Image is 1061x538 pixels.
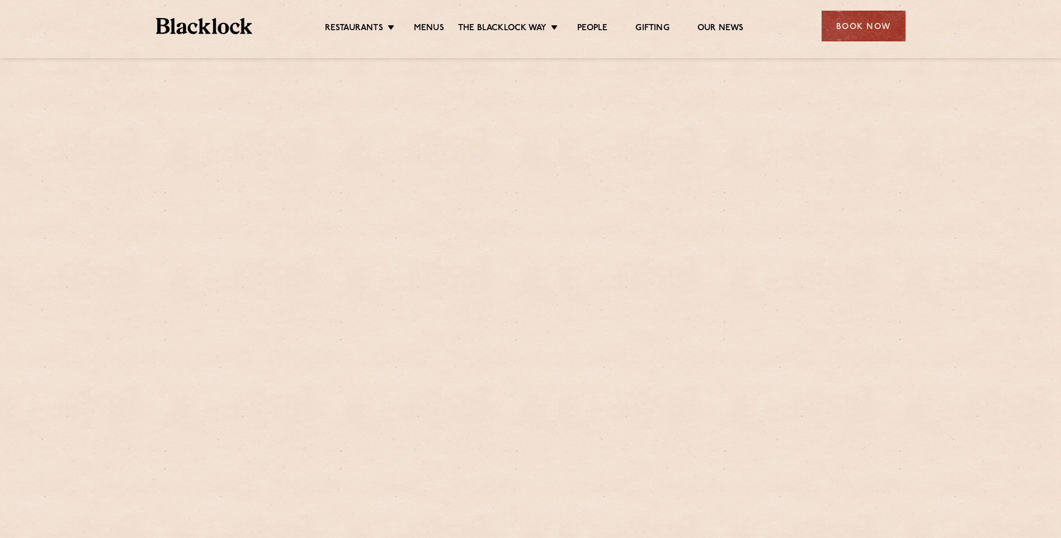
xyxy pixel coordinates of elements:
[458,23,546,35] a: The Blacklock Way
[414,23,444,35] a: Menus
[325,23,383,35] a: Restaurants
[577,23,607,35] a: People
[822,11,906,41] div: Book Now
[635,23,669,35] a: Gifting
[697,23,744,35] a: Our News
[156,18,253,34] img: BL_Textured_Logo-footer-cropped.svg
